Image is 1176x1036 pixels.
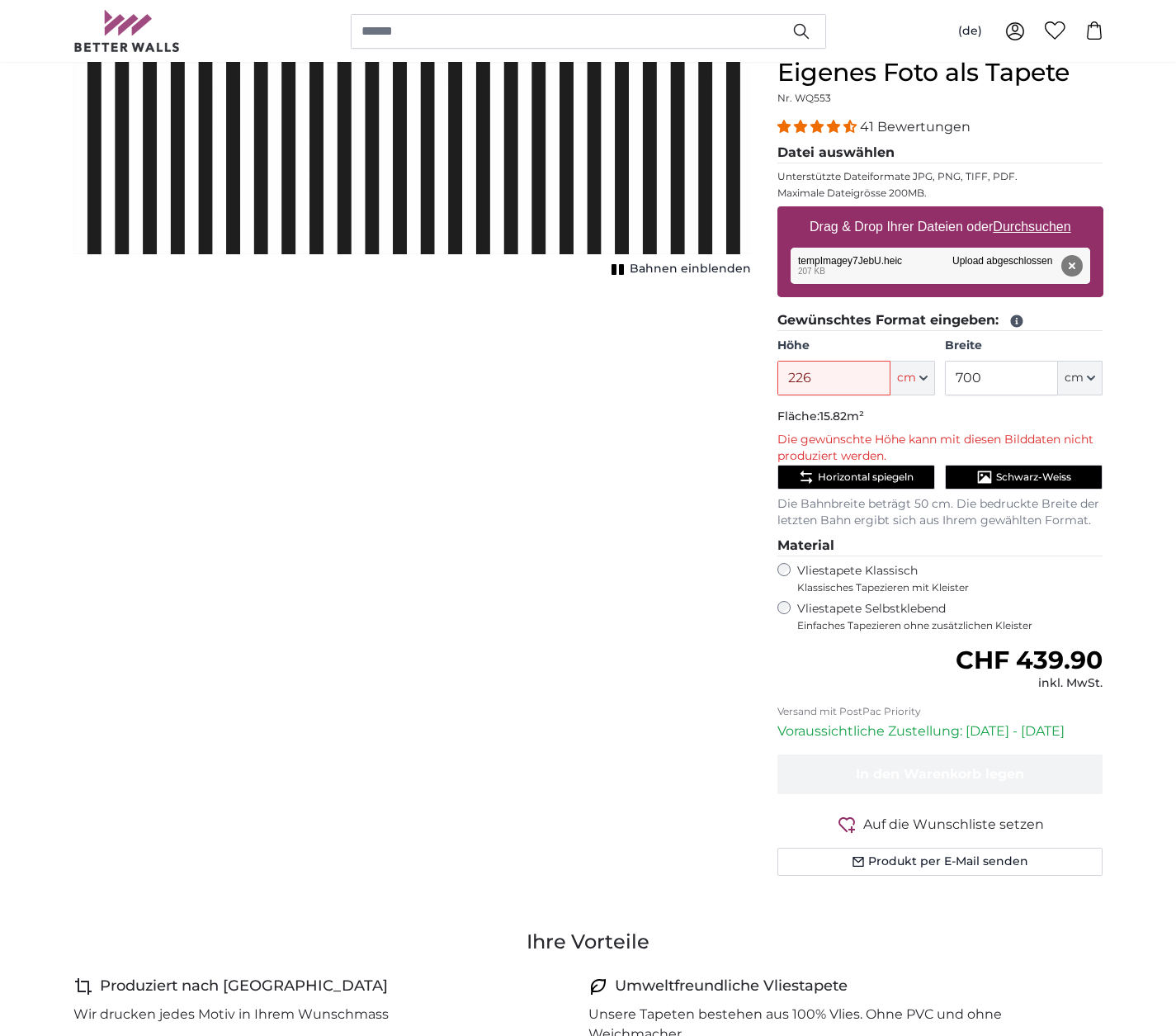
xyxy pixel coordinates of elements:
[777,338,935,354] label: Höhe
[856,766,1024,782] span: In den Warenkorb legen
[897,370,916,386] span: cm
[777,92,831,104] span: Nr. WQ553
[73,1005,389,1024] p: Wir drucken jedes Motiv in Ihrem Wunschmass
[777,119,860,135] span: 4.39 stars
[777,848,1103,876] button: Produkt per E-Mail senden
[863,815,1044,835] span: Auf die Wunschliste setzen
[797,563,1089,594] label: Vliestapete Klassisch
[945,465,1103,490] button: Schwarz-Weiss
[73,58,751,254] img: personalised-photo
[797,601,1103,632] label: Vliestapete Selbstklebend
[818,471,914,484] span: Horizontal spiegeln
[615,975,848,998] h4: Umweltfreundliche Vliestapete
[777,310,1103,331] legend: Gewünschtes Format eingeben:
[777,143,1103,163] legend: Datei auswählen
[956,675,1103,692] div: inkl. MwSt.
[777,170,1103,183] p: Unterstützte Dateiformate JPG, PNG, TIFF, PDF.
[945,338,1103,354] label: Breite
[73,58,751,281] div: 1 of 1
[777,536,1103,556] legend: Material
[73,10,181,52] img: Betterwalls
[777,705,1103,718] p: Versand mit PostPac Priority
[777,187,1103,200] p: Maximale Dateigrösse 200MB.
[777,721,1103,741] p: Voraussichtliche Zustellung: [DATE] - [DATE]
[803,211,1078,244] label: Drag & Drop Ihrer Dateien oder
[630,261,751,277] span: Bahnen einblenden
[100,975,388,998] h4: Produziert nach [GEOGRAPHIC_DATA]
[860,119,971,135] span: 41 Bewertungen
[777,814,1103,835] button: Auf die Wunschliste setzen
[777,409,1103,425] p: Fläche:
[1065,370,1084,386] span: cm
[607,258,751,281] button: Bahnen einblenden
[996,471,1071,484] span: Schwarz-Weiss
[777,432,1103,465] p: Die gewünschte Höhe kann mit diesen Bilddaten nicht produziert werden.
[777,58,1103,88] h1: Eigenes Foto als Tapete
[993,220,1070,234] u: Durchsuchen
[797,619,1103,632] span: Einfaches Tapezieren ohne zusätzlichen Kleister
[819,409,864,423] span: 15.82m²
[945,17,995,46] button: (de)
[73,929,1103,955] h3: Ihre Vorteile
[777,755,1103,794] button: In den Warenkorb legen
[890,361,935,395] button: cm
[1058,361,1103,395] button: cm
[956,645,1103,675] span: CHF 439.90
[777,465,935,490] button: Horizontal spiegeln
[777,496,1103,529] p: Die Bahnbreite beträgt 50 cm. Die bedruckte Breite der letzten Bahn ergibt sich aus Ihrem gewählt...
[797,581,1089,594] span: Klassisches Tapezieren mit Kleister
